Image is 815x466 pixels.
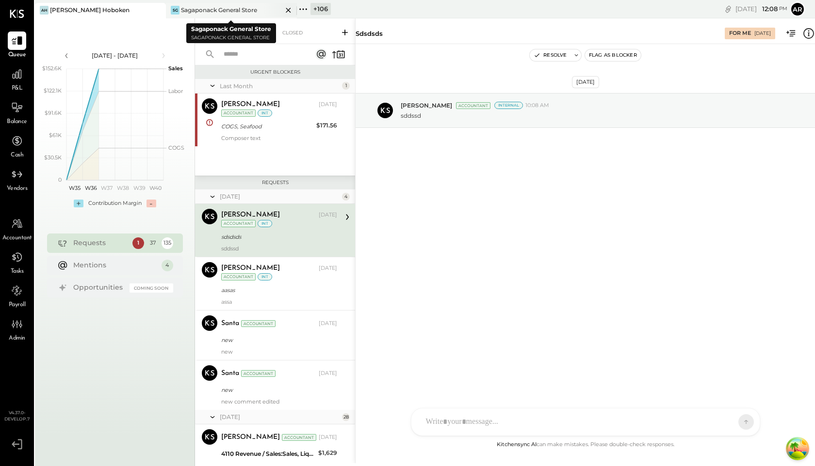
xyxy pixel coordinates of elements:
a: Queue [0,31,33,60]
div: Accountant [221,273,256,280]
div: 135 [162,237,173,249]
a: Admin [0,315,33,343]
div: [DATE] [319,101,337,109]
div: Accountant [221,109,256,117]
div: [DATE] [220,413,340,421]
div: Sagaponack General Store [181,6,257,14]
div: AH [40,6,49,15]
div: Accountant [241,370,276,377]
text: W35 [68,185,80,191]
span: P&L [12,84,23,93]
b: Sagaponack General Store [191,25,271,32]
div: Closed [277,28,308,38]
div: [PERSON_NAME] [221,210,280,220]
div: [PERSON_NAME] [221,100,280,109]
span: Balance [7,118,27,126]
span: Vendors [7,185,28,193]
button: Open Tanstack query devtools [788,439,807,458]
div: Last Month [220,82,340,90]
text: $61K [49,132,62,139]
div: Mentions [73,261,157,270]
span: Tasks [11,267,24,276]
div: 37 [147,237,159,249]
div: int [258,220,272,227]
div: 4110 Revenue / Sales:Sales, Liquor [221,449,315,459]
div: new [221,335,334,345]
div: [DATE] [319,434,337,441]
span: Accountant [2,234,32,243]
div: sdsdsds [356,29,383,38]
span: Admin [9,334,25,343]
div: sddssd [221,245,337,252]
div: [DATE] [220,192,340,201]
div: [PERSON_NAME] [221,433,280,442]
a: Payroll [0,281,33,310]
div: + 106 [310,3,331,15]
div: Internal [494,102,523,109]
div: Urgent Blockers [200,69,350,76]
div: [DATE] [754,30,771,37]
div: 28 [342,413,350,421]
div: $1,629 [318,448,337,458]
div: Accountant [221,220,256,227]
div: - [147,200,156,207]
p: sddssd [401,111,421,120]
div: aasas [221,285,334,295]
div: SG [171,6,179,15]
text: $91.6K [45,109,62,116]
div: For Me [729,30,751,37]
div: 1 [132,237,144,249]
text: W40 [149,185,161,191]
div: sdsdsds [221,232,334,242]
div: int [258,109,272,117]
div: [DATE] [735,4,787,14]
div: [DATE] [319,211,337,219]
div: Requests [200,179,350,186]
text: W36 [84,185,97,191]
div: 1 [342,82,350,90]
text: Sales [168,65,183,72]
text: $152.6K [42,65,62,72]
a: Vendors [0,165,33,193]
text: W37 [101,185,113,191]
div: Santa [221,319,239,328]
div: new comment edited [221,398,337,405]
span: Cash [11,151,23,160]
div: int [258,273,272,280]
span: 10:08 AM [525,102,549,109]
text: W38 [117,185,129,191]
text: $30.5K [44,154,62,161]
div: Requests [73,238,128,248]
text: 0 [58,176,62,183]
text: W39 [133,185,145,191]
span: Payroll [9,301,26,310]
div: new [221,385,334,395]
a: Cash [0,132,33,160]
div: 4 [342,193,350,201]
div: [PERSON_NAME] Hoboken [50,6,130,14]
text: $122.1K [44,87,62,94]
div: Accountant [456,102,490,109]
div: Opportunities [73,283,125,293]
p: Sagaponack General Store [191,34,271,42]
text: COGS [168,144,184,151]
div: Santa [221,369,239,378]
div: new [221,348,337,355]
a: Balance [0,98,33,126]
div: Contribution Margin [88,200,142,207]
div: [DATE] [319,264,337,272]
div: 4 [162,260,173,271]
div: [DATE] [319,370,337,377]
div: assa [221,298,337,305]
button: Resolve [530,49,570,61]
span: Queue [8,51,26,60]
div: COGS, Seafood [221,122,313,131]
div: Coming Soon [130,283,173,293]
div: [DATE] - [DATE] [74,51,156,60]
a: P&L [0,65,33,93]
div: copy link [723,4,733,14]
a: Tasks [0,248,33,276]
div: [DATE] [572,76,599,88]
div: [DATE] [319,320,337,327]
a: Accountant [0,215,33,243]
